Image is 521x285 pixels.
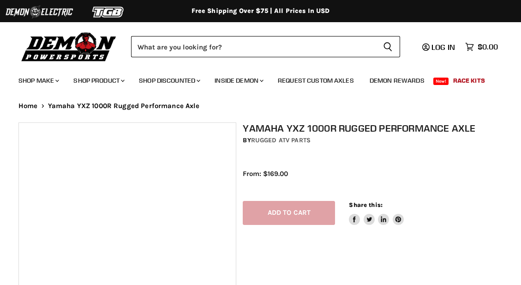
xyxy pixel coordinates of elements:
span: $0.00 [478,42,498,51]
img: TGB Logo 2 [74,3,143,21]
span: From: $169.00 [243,170,288,178]
span: Yamaha YXZ 1000R Rugged Performance Axle [48,102,200,110]
a: Home [18,102,38,110]
img: Demon Powersports [18,30,120,63]
img: Demon Electric Logo 2 [5,3,74,21]
a: Demon Rewards [363,71,431,90]
aside: Share this: [349,201,404,225]
a: Inside Demon [208,71,269,90]
a: Shop Discounted [132,71,206,90]
ul: Main menu [12,67,496,90]
a: Shop Product [66,71,130,90]
form: Product [131,36,400,57]
input: Search [131,36,376,57]
h1: Yamaha YXZ 1000R Rugged Performance Axle [243,122,509,134]
button: Search [376,36,400,57]
a: Rugged ATV Parts [251,136,311,144]
a: Shop Make [12,71,65,90]
a: Race Kits [446,71,492,90]
div: by [243,135,509,146]
a: Request Custom Axles [271,71,361,90]
span: New! [433,78,449,85]
a: $0.00 [461,40,503,54]
a: Log in [418,43,461,51]
span: Share this: [349,201,382,208]
span: Log in [431,42,455,52]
